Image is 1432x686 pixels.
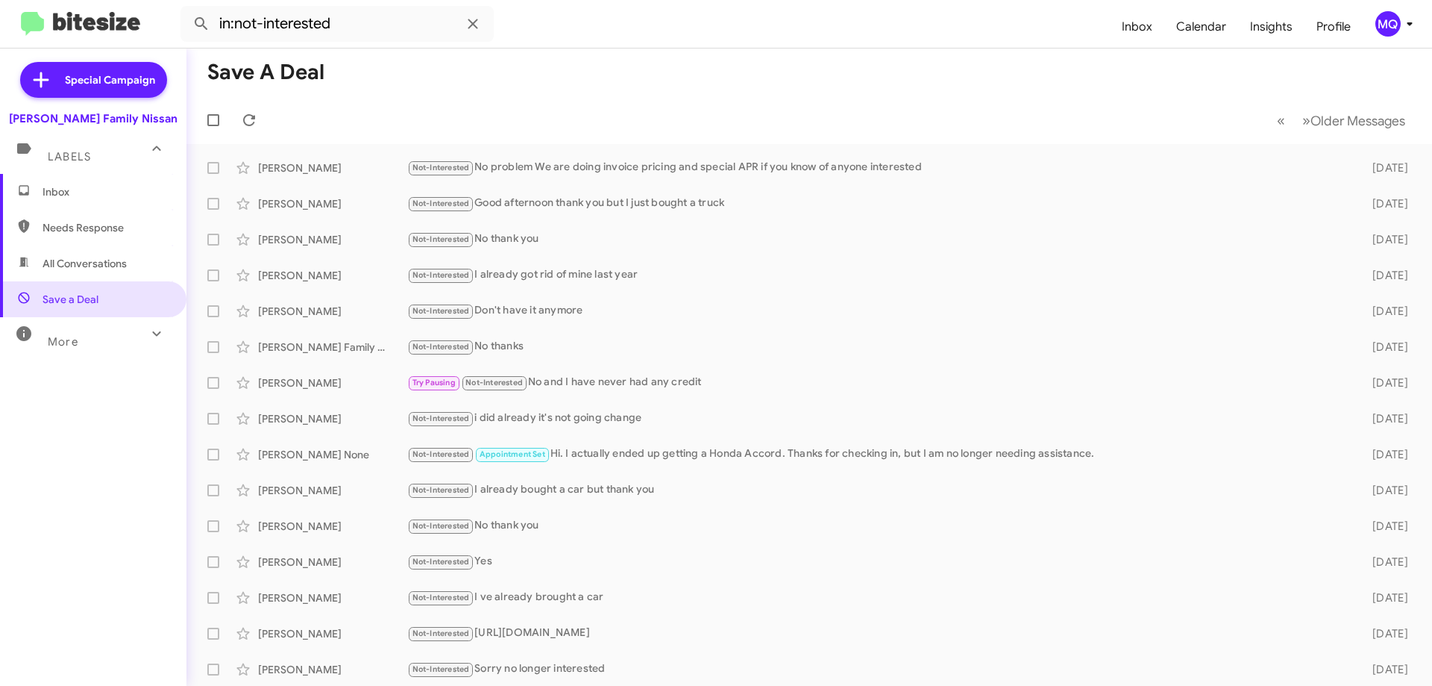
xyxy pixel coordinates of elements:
span: Not-Interested [412,629,470,638]
span: Not-Interested [412,593,470,602]
div: [PERSON_NAME] Family Trust [258,340,407,355]
div: [DATE] [1348,519,1420,534]
div: [PERSON_NAME] [258,196,407,211]
span: More [48,335,78,349]
input: Search [180,6,494,42]
div: No and I have never had any credit [407,374,1348,391]
div: [PERSON_NAME] [258,411,407,426]
span: Not-Interested [412,485,470,495]
div: [PERSON_NAME] None [258,447,407,462]
span: « [1277,111,1285,130]
span: Not-Interested [412,664,470,674]
div: [DATE] [1348,626,1420,641]
div: [PERSON_NAME] [258,232,407,247]
h1: Save a Deal [207,60,324,84]
div: [DATE] [1348,268,1420,283]
button: Next [1293,105,1414,136]
div: [PERSON_NAME] [258,626,407,641]
span: Save a Deal [43,292,98,307]
span: Not-Interested [412,521,470,531]
button: MQ [1363,11,1416,37]
div: [DATE] [1348,160,1420,175]
div: Don't have it anymore [407,302,1348,319]
span: Not-Interested [412,163,470,172]
div: [PERSON_NAME] [258,483,407,498]
div: [PERSON_NAME] [258,304,407,319]
span: Not-Interested [412,414,470,423]
span: Try Pausing [412,378,456,387]
div: I ve already brought a car [407,589,1348,606]
span: Not-Interested [465,378,523,387]
span: Not-Interested [412,270,470,280]
span: Not-Interested [412,342,470,352]
div: [PERSON_NAME] [258,160,407,175]
button: Previous [1268,105,1294,136]
div: Sorry no longer interested [407,661,1348,678]
a: Profile [1304,5,1363,49]
div: [DATE] [1348,375,1420,390]
span: Older Messages [1310,113,1405,129]
div: Good afternoon thank you but I just bought a truck [407,195,1348,212]
span: Labels [48,150,91,163]
div: [PERSON_NAME] [258,662,407,677]
div: i did already it's not going change [407,410,1348,427]
div: [PERSON_NAME] [258,519,407,534]
a: Insights [1238,5,1304,49]
div: [PERSON_NAME] [258,590,407,605]
div: MQ [1375,11,1401,37]
div: No thanks [407,338,1348,355]
span: Inbox [43,184,169,199]
span: Appointment Set [480,449,545,459]
div: [PERSON_NAME] Family Nissan [9,111,178,126]
div: [DATE] [1348,662,1420,677]
div: I already got rid of mine last year [407,266,1348,284]
div: Hi. I actually ended up getting a Honda Accord. Thanks for checking in, but I am no longer needin... [407,446,1348,463]
div: [DATE] [1348,555,1420,570]
a: Calendar [1164,5,1238,49]
span: Not-Interested [412,234,470,244]
span: Not-Interested [412,557,470,567]
div: [DATE] [1348,340,1420,355]
div: No thank you [407,231,1348,248]
span: Not-Interested [412,306,470,316]
div: [PERSON_NAME] [258,555,407,570]
span: Not-Interested [412,199,470,208]
div: No thank you [407,517,1348,534]
span: Not-Interested [412,449,470,459]
span: Special Campaign [65,72,155,87]
div: [DATE] [1348,411,1420,426]
nav: Page navigation example [1269,105,1414,136]
div: [DATE] [1348,232,1420,247]
span: All Conversations [43,256,127,271]
div: No problem We are doing invoice pricing and special APR if you know of anyone interested [407,159,1348,176]
div: [DATE] [1348,196,1420,211]
a: Special Campaign [20,62,167,98]
div: I already bought a car but thank you [407,481,1348,499]
span: Needs Response [43,220,169,235]
div: [DATE] [1348,590,1420,605]
div: Yes [407,553,1348,570]
a: Inbox [1110,5,1164,49]
div: [DATE] [1348,304,1420,319]
div: [DATE] [1348,483,1420,498]
div: [DATE] [1348,447,1420,462]
div: [PERSON_NAME] [258,375,407,390]
div: [PERSON_NAME] [258,268,407,283]
span: » [1302,111,1310,130]
div: [URL][DOMAIN_NAME] [407,625,1348,642]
